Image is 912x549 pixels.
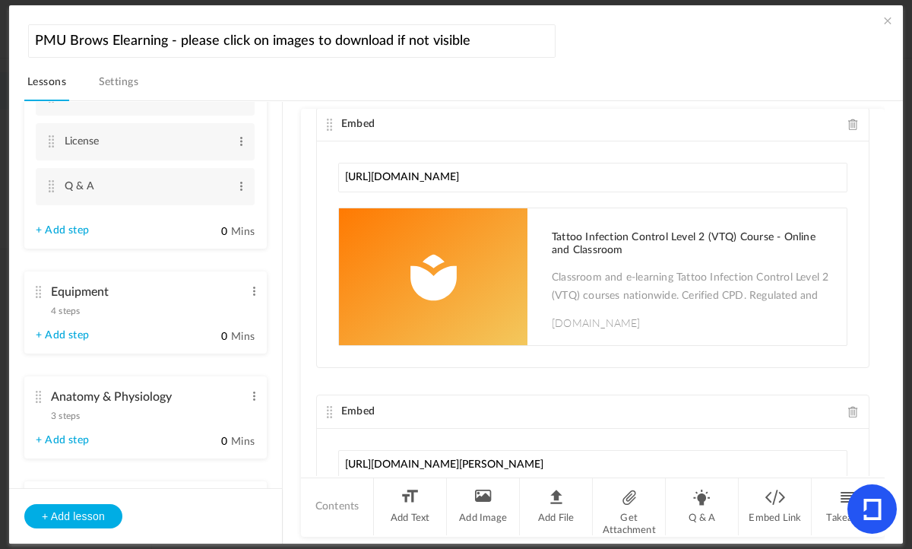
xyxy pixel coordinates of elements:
[301,478,374,535] li: Contents
[374,478,447,535] li: Add Text
[341,406,375,417] span: Embed
[190,435,228,449] input: Mins
[739,478,812,535] li: Embed Link
[520,478,593,535] li: Add File
[231,436,255,447] span: Mins
[190,225,228,240] input: Mins
[447,478,520,535] li: Add Image
[231,227,255,237] span: Mins
[812,478,885,535] li: Takeaway
[339,208,527,345] img: default-yellow.svg
[552,315,641,330] span: [DOMAIN_NAME]
[339,208,847,345] a: Tattoo Infection Control Level 2 (VTQ) Course - Online and Classroom Classroom and e-learning Tat...
[338,450,847,480] input: Paste any link or url
[341,119,375,129] span: Embed
[666,478,739,535] li: Q & A
[190,330,228,344] input: Mins
[593,478,666,535] li: Get Attachment
[552,269,831,307] p: Classroom and e-learning Tattoo Infection Control Level 2 (VTQ) courses nationwide. Cerified CPD....
[338,163,847,192] input: Paste any link or url
[552,231,831,257] h1: Tattoo Infection Control Level 2 (VTQ) Course - Online and Classroom
[231,332,255,342] span: Mins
